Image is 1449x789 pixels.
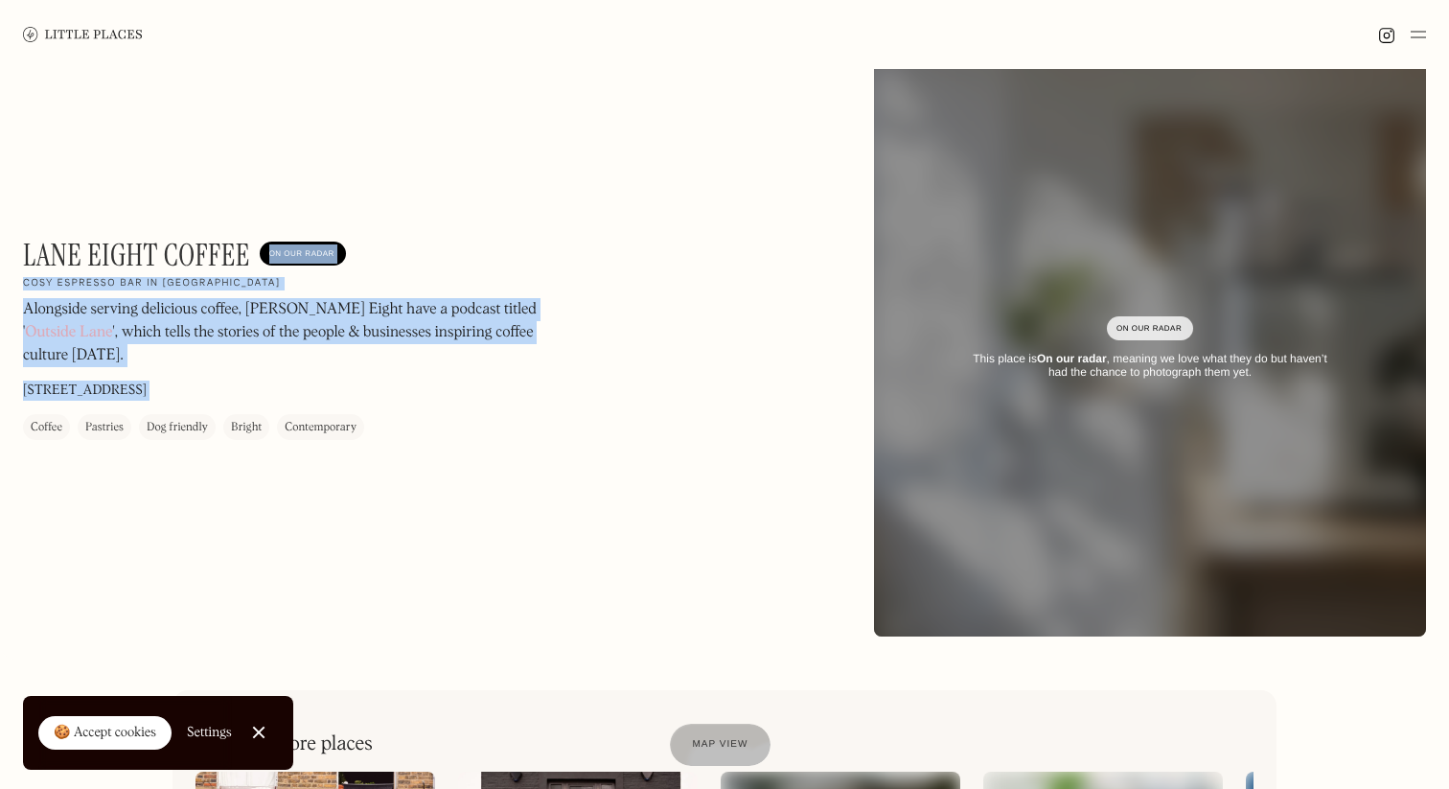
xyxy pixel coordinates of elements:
[147,418,208,437] div: Dog friendly
[23,381,147,401] p: [STREET_ADDRESS]
[285,418,356,437] div: Contemporary
[670,724,771,766] a: Map view
[258,732,259,733] div: Close Cookie Popup
[1116,319,1184,338] div: On Our Radar
[187,711,232,754] a: Settings
[962,352,1338,380] div: This place is , meaning we love what they do but haven’t had the chance to photograph them yet.
[31,418,62,437] div: Coffee
[38,716,172,751] a: 🍪 Accept cookies
[23,237,250,273] h1: Lane Eight Coffee
[85,418,124,437] div: Pastries
[269,244,336,264] div: On Our Radar
[54,724,156,743] div: 🍪 Accept cookies
[1037,352,1107,365] strong: On our radar
[240,713,278,752] a: Close Cookie Popup
[23,277,281,290] h2: Cosy espresso bar in [GEOGRAPHIC_DATA]
[231,418,262,437] div: Bright
[187,726,232,739] div: Settings
[25,325,112,340] a: Outside Lane
[693,739,748,750] span: Map view
[23,298,540,367] p: Alongside serving delicious coffee, [PERSON_NAME] Eight have a podcast titled ' ', which tells th...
